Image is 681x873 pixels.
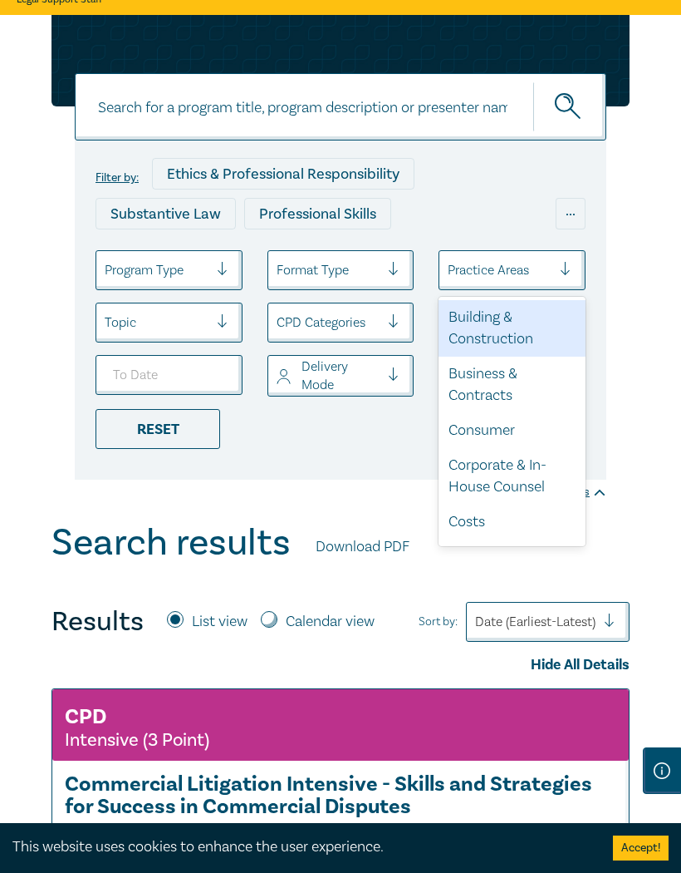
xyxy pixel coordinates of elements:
div: Reset [96,409,220,449]
div: Hide All Details [51,654,630,676]
div: Consumer [438,413,585,448]
button: Accept cookies [613,836,669,861]
input: To Date [96,355,243,395]
input: select [277,313,280,332]
a: Download PDF [316,536,409,558]
input: select [105,261,108,279]
span: Sort by: [419,613,458,631]
label: Calendar view [286,611,375,633]
h3: Commercial Litigation Intensive - Skills and Strategies for Success in Commercial Disputes [65,773,616,849]
div: Costs [438,505,585,540]
div: Substantive Law [96,198,236,229]
div: Ethics & Professional Responsibility [152,158,414,190]
h4: Results [51,605,144,639]
div: Building & Construction [438,300,585,357]
img: Information Icon [654,762,670,779]
h1: Search results [51,521,291,565]
div: Professional Skills [244,198,391,229]
div: Criminal [438,540,585,575]
label: Filter by: [96,171,139,185]
input: select [105,313,108,332]
input: select [448,261,451,279]
small: Intensive (3 Point) [65,732,209,748]
h3: CPD [65,702,106,732]
div: ... [556,198,585,229]
div: Delivery Mode [277,358,380,394]
div: Business & Contracts [438,357,585,413]
div: Corporate & In-House Counsel [438,448,585,505]
input: Search for a program title, program description or presenter name [75,73,606,141]
label: List view [192,611,247,633]
input: select [277,261,280,279]
div: Practice Management & Business Skills [96,238,382,269]
div: Onsite Programs [390,238,531,269]
input: Sort by [475,613,478,631]
div: This website uses cookies to enhance the user experience. [12,836,588,858]
a: Commercial Litigation Intensive - Skills and Strategies for Success in Commercial Disputes CPD Po... [52,773,629,849]
input: select [277,367,280,385]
